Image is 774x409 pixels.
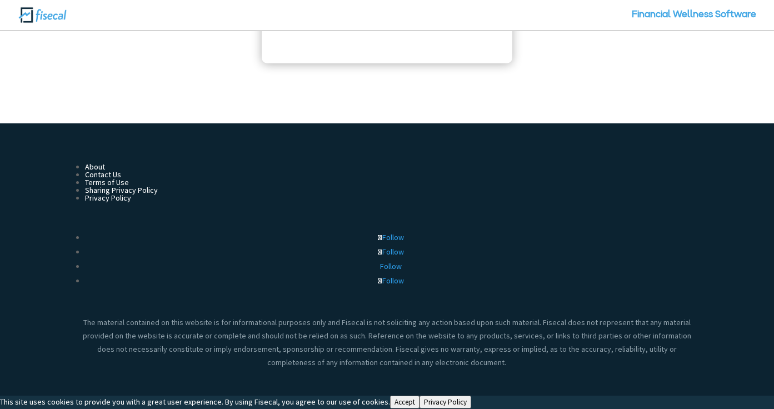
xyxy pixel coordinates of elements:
[390,396,420,408] button: Accept
[377,232,404,242] a: Follow on Facebook
[85,169,121,179] a: Contact Us
[77,316,696,369] div: The material contained on this website is for informational purposes only and Fisecal is not soli...
[85,193,131,203] a: Privacy Policy
[380,261,402,271] a: Follow on LinkedIn
[377,247,404,257] a: Follow on X
[382,276,404,286] span: Follow
[377,276,404,286] a: Follow on Instagram
[85,177,129,187] a: Terms of Use
[85,185,158,195] a: Sharing Privacy Policy
[420,396,471,408] button: Privacy Policy
[18,7,67,23] img: Fisecal
[85,162,105,172] a: About
[632,11,756,30] a: Financial Wellness Software
[380,261,402,271] span: Follow
[382,247,404,257] span: Follow
[382,232,404,242] span: Follow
